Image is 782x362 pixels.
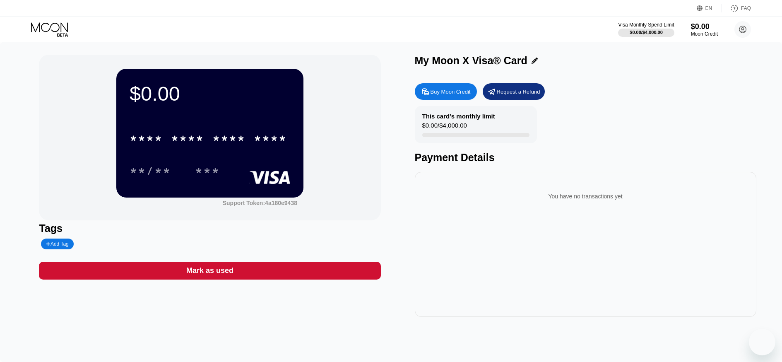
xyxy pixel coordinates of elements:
[415,83,477,100] div: Buy Moon Credit
[691,22,718,31] div: $0.00
[618,22,674,37] div: Visa Monthly Spend Limit$0.00/$4,000.00
[46,241,68,247] div: Add Tag
[618,22,674,28] div: Visa Monthly Spend Limit
[421,185,750,208] div: You have no transactions yet
[431,88,471,95] div: Buy Moon Credit
[691,31,718,37] div: Moon Credit
[422,122,467,133] div: $0.00 / $4,000.00
[422,113,495,120] div: This card’s monthly limit
[722,4,751,12] div: FAQ
[39,262,380,280] div: Mark as used
[741,5,751,11] div: FAQ
[186,266,233,275] div: Mark as used
[415,55,527,67] div: My Moon X Visa® Card
[130,82,290,105] div: $0.00
[705,5,712,11] div: EN
[41,239,73,249] div: Add Tag
[39,222,380,234] div: Tags
[691,22,718,37] div: $0.00Moon Credit
[497,88,540,95] div: Request a Refund
[697,4,722,12] div: EN
[483,83,545,100] div: Request a Refund
[749,329,775,355] iframe: Button to launch messaging window
[223,200,297,206] div: Support Token: 4a180e9438
[223,200,297,206] div: Support Token:4a180e9438
[415,152,756,164] div: Payment Details
[630,30,663,35] div: $0.00 / $4,000.00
